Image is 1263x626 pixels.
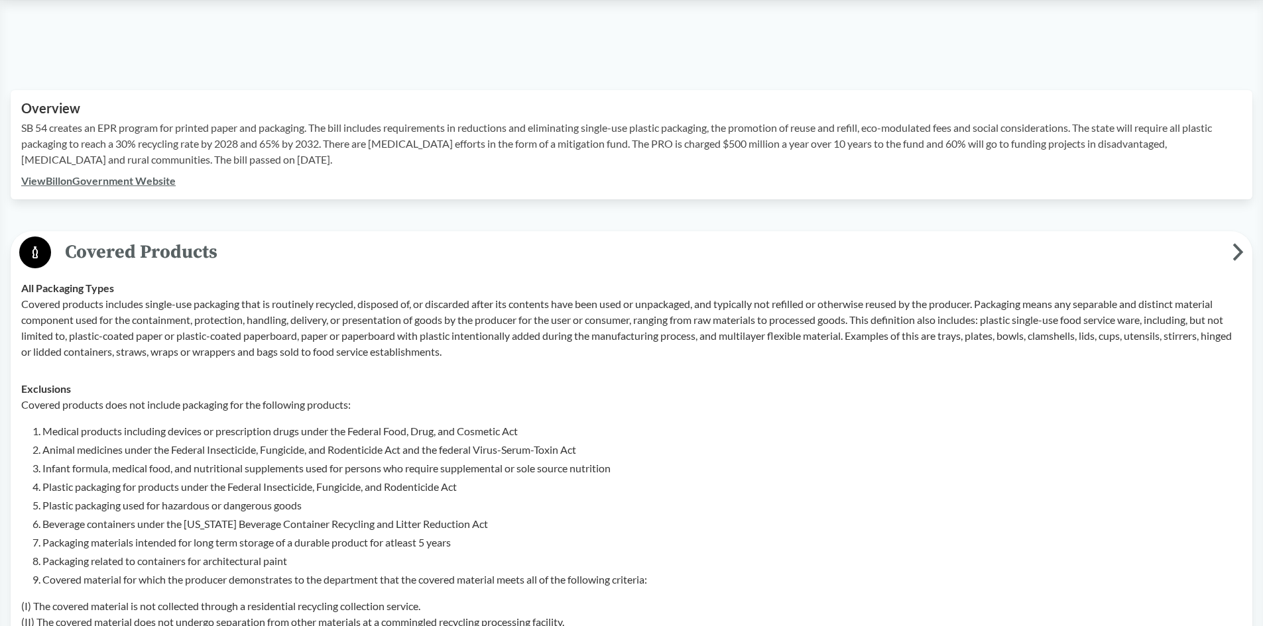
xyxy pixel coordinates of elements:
[21,120,1242,168] p: SB 54 creates an EPR program for printed paper and packaging. The bill includes requirements in r...
[42,423,1242,439] li: Medical products including devices or prescription drugs under the Federal Food, Drug, and Cosmet...
[15,236,1248,270] button: Covered Products
[21,296,1242,360] p: Covered products includes single-use packaging that is routinely recycled, disposed of, or discar...
[42,516,1242,532] li: Beverage containers under the [US_STATE] Beverage Container Recycling and Litter Reduction Act
[51,237,1233,267] span: Covered Products
[42,535,1242,550] li: Packaging materials intended for long term storage of a durable product for atleast 5 years
[42,460,1242,476] li: Infant formula, medical food, and nutritional supplements used for persons who require supplement...
[42,442,1242,458] li: Animal medicines under the Federal Insecticide, Fungicide, and Rodenticide Act and the federal Vi...
[21,174,176,187] a: ViewBillonGovernment Website
[21,397,1242,413] p: Covered products does not include packaging for the following products:
[42,479,1242,495] li: Plastic packaging for products under the Federal Insecticide, Fungicide, and Rodenticide Act
[21,282,114,294] strong: All Packaging Types
[21,382,71,395] strong: Exclusions
[21,101,1242,116] h2: Overview
[42,572,1242,588] li: Covered material for which the producer demonstrates to the department that the covered material ...
[42,497,1242,513] li: Plastic packaging used for hazardous or dangerous goods
[42,553,1242,569] li: Packaging related to containers for architectural paint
